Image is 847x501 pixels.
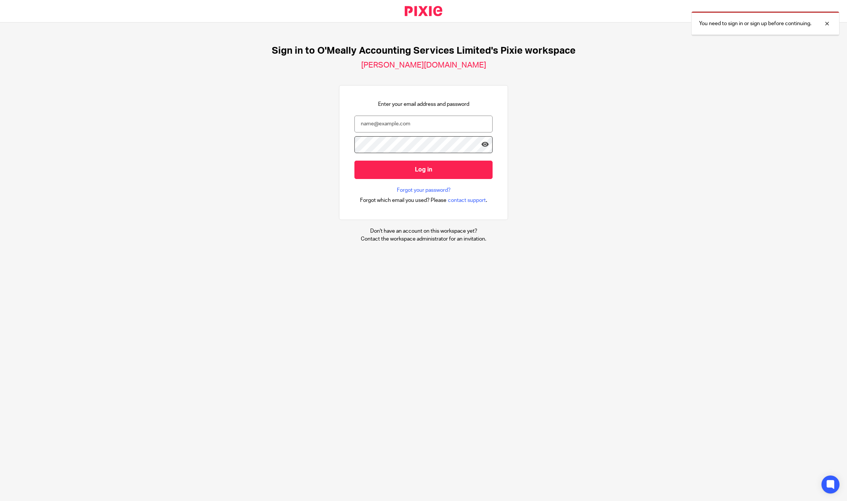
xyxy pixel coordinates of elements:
[354,116,493,132] input: name@example.com
[378,101,469,108] p: Enter your email address and password
[699,20,811,27] p: You need to sign in or sign up before continuing.
[360,197,446,204] span: Forgot which email you used? Please
[361,235,486,243] p: Contact the workspace administrator for an invitation.
[448,197,486,204] span: contact support
[361,227,486,235] p: Don't have an account on this workspace yet?
[361,60,486,70] h2: [PERSON_NAME][DOMAIN_NAME]
[397,187,451,194] a: Forgot your password?
[360,196,487,205] div: .
[354,161,493,179] input: Log in
[272,45,576,57] h1: Sign in to O'Meally Accounting Services Limited's Pixie workspace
